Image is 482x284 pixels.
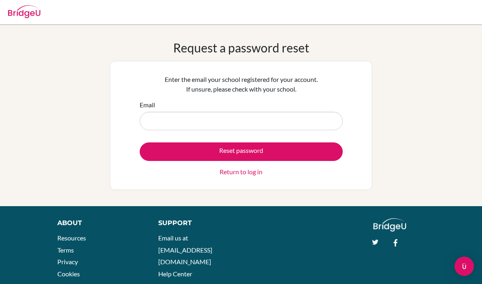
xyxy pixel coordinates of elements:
div: Open Intercom Messenger [455,257,474,276]
label: Email [140,100,155,110]
img: Bridge-U [8,5,40,18]
div: Support [158,218,233,228]
div: About [57,218,140,228]
a: Return to log in [220,167,262,177]
button: Reset password [140,142,343,161]
h1: Request a password reset [173,40,309,55]
a: Privacy [57,258,78,265]
a: Email us at [EMAIL_ADDRESS][DOMAIN_NAME] [158,234,212,265]
a: Help Center [158,270,192,278]
a: Cookies [57,270,80,278]
a: Terms [57,246,74,254]
a: Resources [57,234,86,242]
img: logo_white@2x-f4f0deed5e89b7ecb1c2cc34c3e3d731f90f0f143d5ea2071677605dd97b5244.png [373,218,406,232]
p: Enter the email your school registered for your account. If unsure, please check with your school. [140,75,343,94]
